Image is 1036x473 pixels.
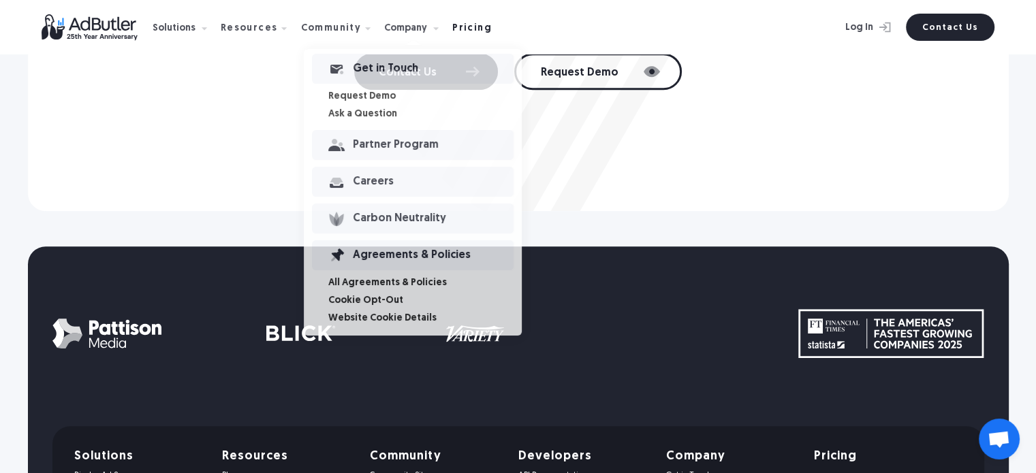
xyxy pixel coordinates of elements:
a: Pricing [452,21,503,33]
a: Request Demo [328,92,522,101]
div: Get in Touch [353,64,514,74]
h5: Resources [222,451,354,463]
a: Cookie Opt-Out [328,296,522,306]
div: Company [384,24,427,33]
div: Resources [221,24,278,33]
h5: Company [666,451,798,463]
h5: Pricing [814,451,857,463]
div: Community [300,24,361,33]
a: All Agreements & Policies [328,278,522,288]
h5: Developers [518,451,649,463]
a: Agreements & Policies [312,240,514,270]
a: Pricing [814,451,945,463]
a: Carbon Neutrality [312,203,514,233]
div: Pricing [452,24,492,33]
a: Ask a Question [328,110,522,119]
a: Contact Us [906,14,994,41]
div: Partner Program [353,140,514,150]
div: Carbon Neutrality [353,214,514,223]
a: Request Demo [514,53,682,90]
a: Log In [809,14,898,41]
h5: Solutions [74,451,206,463]
a: Partner Program [312,130,514,160]
a: Website Cookie Details [328,314,522,323]
h5: Community [370,451,501,463]
a: Get in Touch [312,54,514,84]
div: Open chat [979,419,1020,459]
div: Careers [353,177,514,186]
div: Agreements & Policies [353,250,514,260]
div: Solutions [153,24,195,33]
a: Careers [312,167,514,197]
